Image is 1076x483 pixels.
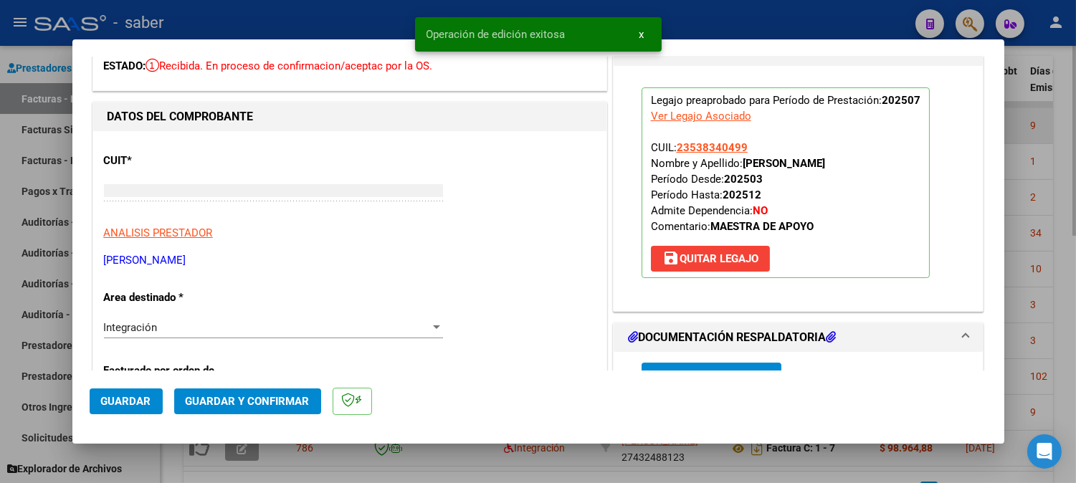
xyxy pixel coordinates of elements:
[1027,434,1062,469] div: Open Intercom Messenger
[628,329,836,346] h1: DOCUMENTACIÓN RESPALDATORIA
[614,323,984,352] mat-expansion-panel-header: DOCUMENTACIÓN RESPALDATORIA
[427,27,566,42] span: Operación de edición exitosa
[104,363,252,379] p: Facturado por orden de
[108,110,254,123] strong: DATOS DEL COMPROBANTE
[651,141,825,233] span: CUIL: Nombre y Apellido: Período Desde: Período Hasta: Admite Dependencia:
[614,66,984,311] div: PREAPROBACIÓN PARA INTEGRACION
[723,188,761,201] strong: 202512
[743,157,825,170] strong: [PERSON_NAME]
[90,388,163,414] button: Guardar
[101,395,151,408] span: Guardar
[651,246,770,272] button: Quitar Legajo
[724,173,763,186] strong: 202503
[710,220,814,233] strong: MAESTRA DE APOYO
[642,363,781,389] button: Agregar Documento
[662,252,758,265] span: Quitar Legajo
[104,321,158,334] span: Integración
[651,220,814,233] span: Comentario:
[186,395,310,408] span: Guardar y Confirmar
[651,108,751,124] div: Ver Legajo Asociado
[677,141,748,154] span: 23538340499
[653,370,770,383] span: Agregar Documento
[753,204,768,217] strong: NO
[104,226,213,239] span: ANALISIS PRESTADOR
[104,252,596,269] p: [PERSON_NAME]
[628,21,656,47] button: x
[104,59,146,72] span: ESTADO:
[639,28,644,41] span: x
[642,87,930,278] p: Legajo preaprobado para Período de Prestación:
[104,290,252,306] p: Area destinado *
[174,388,321,414] button: Guardar y Confirmar
[146,59,433,72] span: Recibida. En proceso de confirmacion/aceptac por la OS.
[104,153,252,169] p: CUIT
[882,94,920,107] strong: 202507
[662,249,680,267] mat-icon: save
